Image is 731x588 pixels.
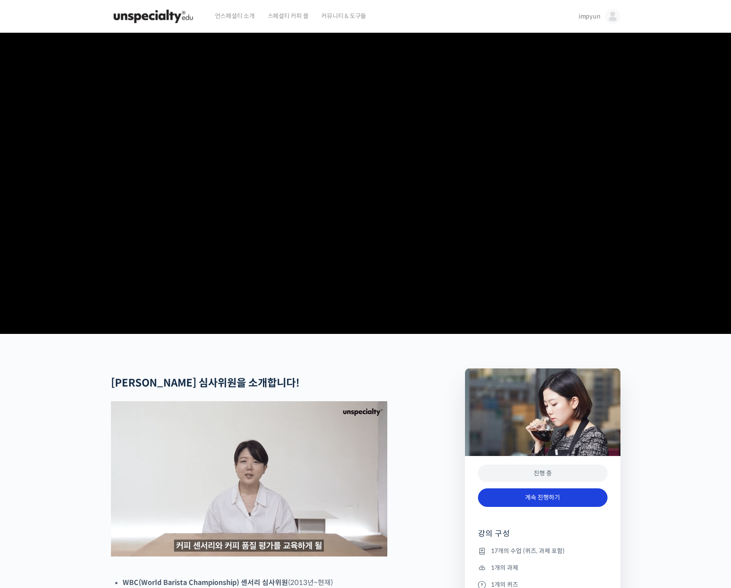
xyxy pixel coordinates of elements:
span: 대화 [79,287,89,294]
a: 계속 진행하기 [478,488,608,507]
div: 진행 중 [478,465,608,482]
li: 1개의 과제 [478,563,608,573]
a: 홈 [3,274,57,295]
h4: 강의 구성 [478,528,608,546]
li: 17개의 수업 (퀴즈, 과제 포함) [478,546,608,556]
h2: ! [111,377,419,390]
a: 설정 [111,274,166,295]
strong: WBC(World Barista Championship) 센서리 심사위원 [123,578,288,587]
a: 대화 [57,274,111,295]
span: 설정 [133,286,144,293]
span: impyun [579,13,601,20]
span: 홈 [27,286,32,293]
strong: [PERSON_NAME] 심사위원을 소개합니다 [111,377,296,390]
